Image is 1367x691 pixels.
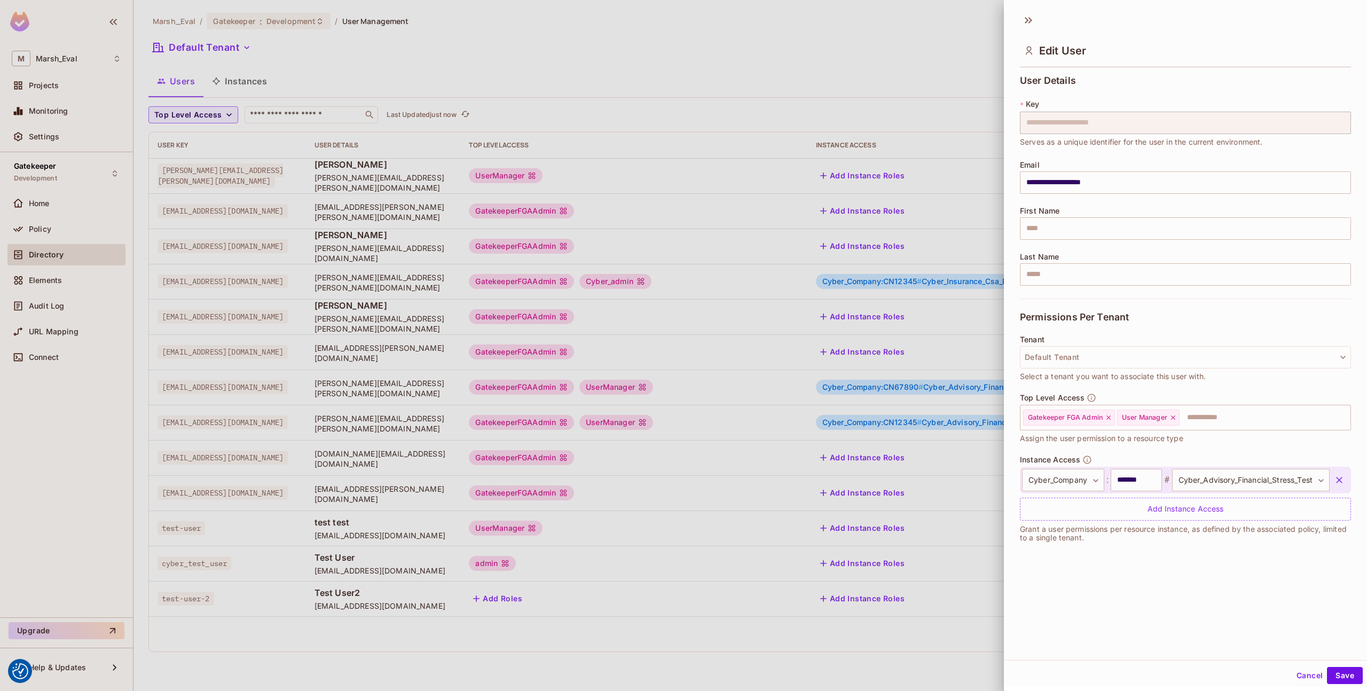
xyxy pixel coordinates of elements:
span: Last Name [1020,253,1059,261]
span: Permissions Per Tenant [1020,312,1129,323]
div: Gatekeeper FGA Admin [1023,410,1115,426]
span: Serves as a unique identifier for the user in the current environment. [1020,136,1263,148]
span: : [1104,474,1111,486]
span: User Details [1020,75,1076,86]
span: Assign the user permission to a resource type [1020,433,1183,444]
span: Instance Access [1020,456,1080,464]
span: Key [1026,100,1039,108]
span: Select a tenant you want to associate this user with. [1020,371,1206,382]
button: Consent Preferences [12,663,28,679]
span: User Manager [1122,413,1167,422]
div: Cyber_Company [1022,469,1104,491]
span: # [1162,474,1172,486]
button: Save [1327,667,1363,684]
img: Revisit consent button [12,663,28,679]
p: Grant a user permissions per resource instance, as defined by the associated policy, limited to a... [1020,525,1351,542]
span: Tenant [1020,335,1044,344]
span: Email [1020,161,1040,169]
div: User Manager [1117,410,1180,426]
span: Edit User [1039,44,1086,57]
span: First Name [1020,207,1060,215]
div: Cyber_Advisory_Financial_Stress_Test [1172,469,1330,491]
button: Default Tenant [1020,346,1351,368]
span: Top Level Access [1020,394,1085,402]
span: Gatekeeper FGA Admin [1028,413,1103,422]
button: Open [1345,416,1347,418]
div: Add Instance Access [1020,498,1351,521]
button: Cancel [1292,667,1327,684]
